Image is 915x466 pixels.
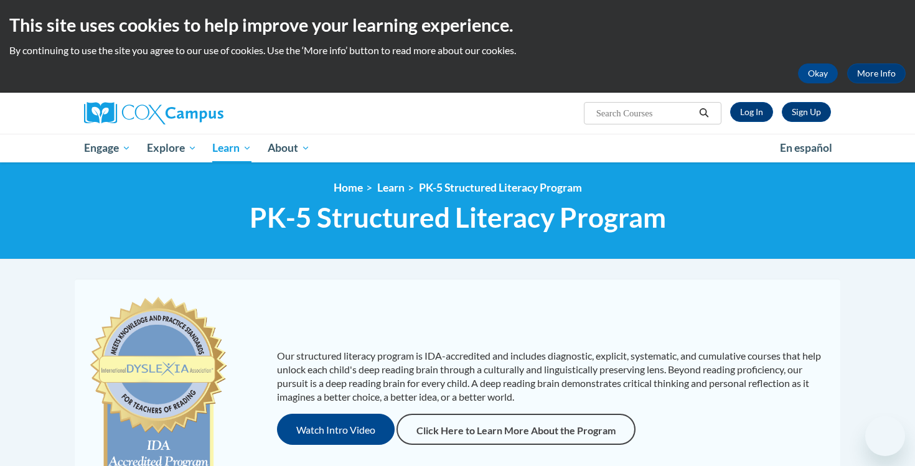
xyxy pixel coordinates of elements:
a: Engage [76,134,139,162]
p: Our structured literacy program is IDA-accredited and includes diagnostic, explicit, systematic, ... [277,349,828,404]
a: Explore [139,134,205,162]
a: Click Here to Learn More About the Program [396,414,636,445]
p: By continuing to use the site you agree to our use of cookies. Use the ‘More info’ button to read... [9,44,906,57]
span: Engage [84,141,131,156]
a: Learn [204,134,260,162]
a: PK-5 Structured Literacy Program [419,181,582,194]
span: En español [780,141,832,154]
button: Okay [798,63,838,83]
a: Learn [377,181,405,194]
iframe: Button to launch messaging window [865,416,905,456]
a: More Info [847,63,906,83]
span: Explore [147,141,197,156]
span: About [268,141,310,156]
a: About [260,134,318,162]
a: Register [782,102,831,122]
button: Search [695,106,713,121]
span: PK-5 Structured Literacy Program [250,201,666,234]
a: Cox Campus [84,102,321,124]
a: Log In [730,102,773,122]
input: Search Courses [595,106,695,121]
a: En español [772,135,840,161]
img: Cox Campus [84,102,223,124]
a: Home [334,181,363,194]
button: Watch Intro Video [277,414,395,445]
h2: This site uses cookies to help improve your learning experience. [9,12,906,37]
span: Learn [212,141,251,156]
div: Main menu [65,134,850,162]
